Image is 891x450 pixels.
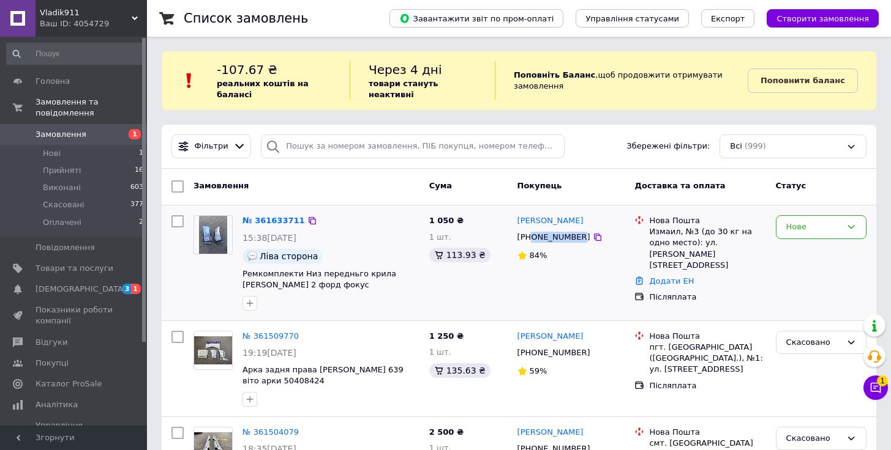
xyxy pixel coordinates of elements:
[369,79,438,99] b: товари стануть неактивні
[43,148,61,159] span: Нові
[515,345,593,361] div: [PHONE_NUMBER]
[649,342,765,375] div: пгт. [GEOGRAPHIC_DATA] ([GEOGRAPHIC_DATA].), №1: ул. [STREET_ADDRESS]
[495,61,748,100] div: , щоб продовжити отримувати замовлення
[180,72,198,90] img: :exclamation:
[515,229,593,245] div: [PHONE_NUMBER]
[399,13,554,24] span: Завантажити звіт по пром-оплаті
[194,331,233,370] a: Фото товару
[517,181,562,190] span: Покупець
[786,432,841,445] div: Скасовано
[429,216,464,225] span: 1 050 ₴
[786,221,841,234] div: Нове
[649,226,765,271] div: Измаил, №3 (до 30 кг на одно место): ул. [PERSON_NAME][STREET_ADDRESS]
[43,217,81,228] span: Оплачені
[242,233,296,243] span: 15:38[DATE]
[184,11,308,26] h1: Список замовлень
[36,337,67,348] span: Відгуки
[217,62,277,77] span: -107.67 ₴
[786,336,841,349] div: Скасовано
[36,358,69,369] span: Покупці
[195,141,228,152] span: Фільтри
[429,331,464,341] span: 1 250 ₴
[194,336,232,365] img: Фото товару
[530,251,547,260] span: 84%
[130,199,143,210] span: 377
[36,399,78,410] span: Аналітика
[242,216,305,225] a: № 361633711
[863,375,888,400] button: Чат з покупцем1
[261,135,565,158] input: Пошук за номером замовлення, ПІБ покупця, номером телефону, Email, номером накладної
[242,427,299,437] a: № 361504079
[122,284,132,294] span: 3
[217,79,309,99] b: реальних коштів на балансі
[626,141,710,152] span: Збережені фільтри:
[40,7,132,18] span: Vladik911
[36,76,70,87] span: Головна
[730,141,742,152] span: Всі
[389,9,563,28] button: Завантажити звіт по пром-оплаті
[748,68,858,93] a: Поповнити баланс
[36,284,126,295] span: [DEMOGRAPHIC_DATA]
[767,9,879,28] button: Створити замовлення
[514,70,595,79] b: Поповніть Баланс
[242,348,296,358] span: 19:19[DATE]
[129,129,141,139] span: 1
[247,251,257,261] img: :speech_balloon:
[36,263,113,274] span: Товари та послуги
[429,181,452,190] span: Cума
[135,165,143,176] span: 16
[649,331,765,342] div: Нова Пошта
[139,217,143,228] span: 2
[634,181,725,190] span: Доставка та оплата
[40,18,147,29] div: Ваш ID: 4054729
[877,373,888,384] span: 1
[649,215,765,226] div: Нова Пошта
[6,43,145,65] input: Пошук
[43,165,81,176] span: Прийняті
[776,181,806,190] span: Статус
[242,269,396,290] a: Ремкомплекти Низ передньго крила [PERSON_NAME] 2 форд фокус
[369,62,442,77] span: Через 4 дні
[131,284,141,294] span: 1
[649,276,694,286] a: Додати ЕН
[43,182,81,193] span: Виконані
[517,215,584,227] a: [PERSON_NAME]
[701,9,755,28] button: Експорт
[649,292,765,303] div: Післяплата
[242,365,404,386] a: Арка задня права [PERSON_NAME] 639 віто арки 50408424
[517,331,584,342] a: [PERSON_NAME]
[429,427,464,437] span: 2 500 ₴
[36,97,147,119] span: Замовлення та повідомлення
[36,378,102,389] span: Каталог ProSale
[585,14,679,23] span: Управління статусами
[139,148,143,159] span: 1
[260,251,318,261] span: Ліва сторона
[429,347,451,356] span: 1 шт.
[242,331,299,341] a: № 361509770
[576,9,689,28] button: Управління статусами
[429,363,491,378] div: 135.63 ₴
[429,248,491,262] div: 113.93 ₴
[776,14,869,23] span: Створити замовлення
[530,366,547,375] span: 59%
[649,380,765,391] div: Післяплата
[429,232,451,242] span: 1 шт.
[745,141,766,150] span: (999)
[517,427,584,438] a: [PERSON_NAME]
[649,427,765,438] div: Нова Пошта
[36,129,86,140] span: Замовлення
[130,182,143,193] span: 603
[43,199,85,210] span: Скасовані
[36,304,113,326] span: Показники роботи компанії
[199,216,228,254] img: Фото товару
[761,76,845,85] b: Поповнити баланс
[36,242,95,253] span: Повідомлення
[711,14,745,23] span: Експорт
[194,215,233,254] a: Фото товару
[194,181,249,190] span: Замовлення
[36,420,113,442] span: Управління сайтом
[754,13,879,23] a: Створити замовлення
